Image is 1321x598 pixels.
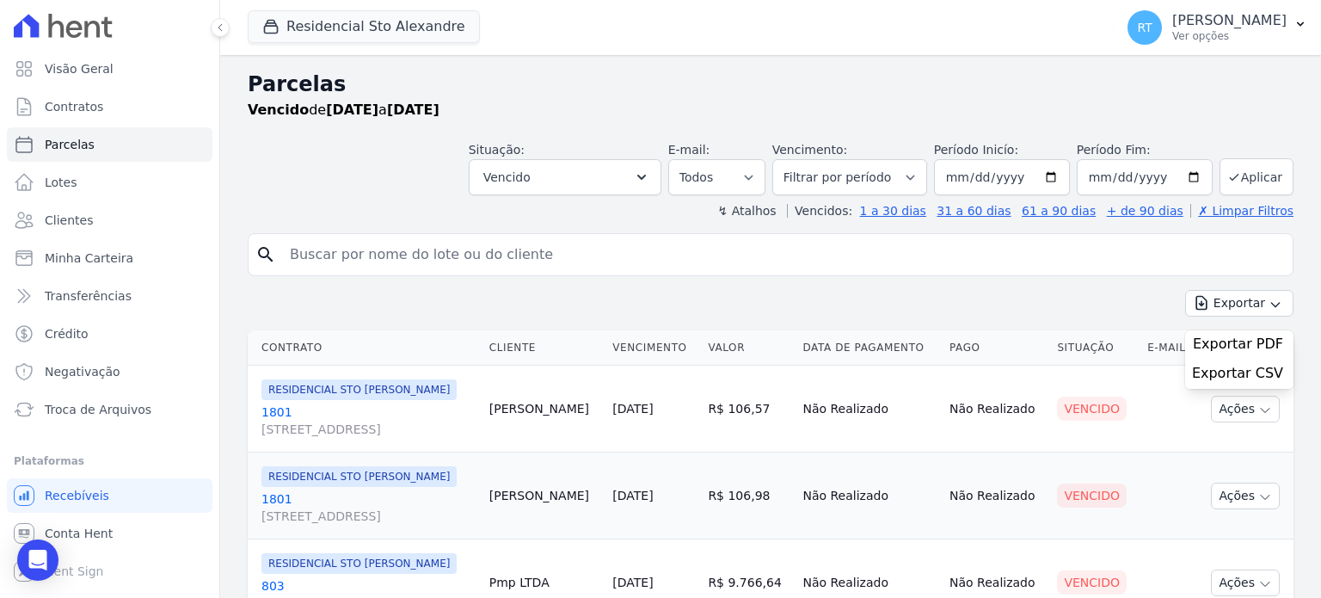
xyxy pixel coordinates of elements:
a: Troca de Arquivos [7,392,212,427]
span: Visão Geral [45,60,114,77]
a: Recebíveis [7,478,212,513]
span: Recebíveis [45,487,109,504]
span: Troca de Arquivos [45,401,151,418]
div: Plataformas [14,451,206,472]
div: Open Intercom Messenger [17,539,58,581]
a: Clientes [7,203,212,237]
span: Negativação [45,363,120,380]
a: Visão Geral [7,52,212,86]
span: Conta Hent [45,525,113,542]
p: Ver opções [1172,29,1287,43]
a: Contratos [7,89,212,124]
a: Minha Carteira [7,241,212,275]
a: Exportar CSV [1192,365,1287,385]
a: Transferências [7,279,212,313]
span: Contratos [45,98,103,115]
button: Residencial Sto Alexandre [248,10,480,43]
span: RT [1137,22,1152,34]
a: Parcelas [7,127,212,162]
span: Minha Carteira [45,250,133,267]
a: Conta Hent [7,516,212,551]
p: [PERSON_NAME] [1172,12,1287,29]
span: Crédito [45,325,89,342]
button: RT [PERSON_NAME] Ver opções [1114,3,1321,52]
a: Crédito [7,317,212,351]
span: Clientes [45,212,93,229]
span: Parcelas [45,136,95,153]
span: Exportar CSV [1192,365,1283,382]
a: Negativação [7,354,212,389]
span: Lotes [45,174,77,191]
span: Transferências [45,287,132,305]
a: Lotes [7,165,212,200]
